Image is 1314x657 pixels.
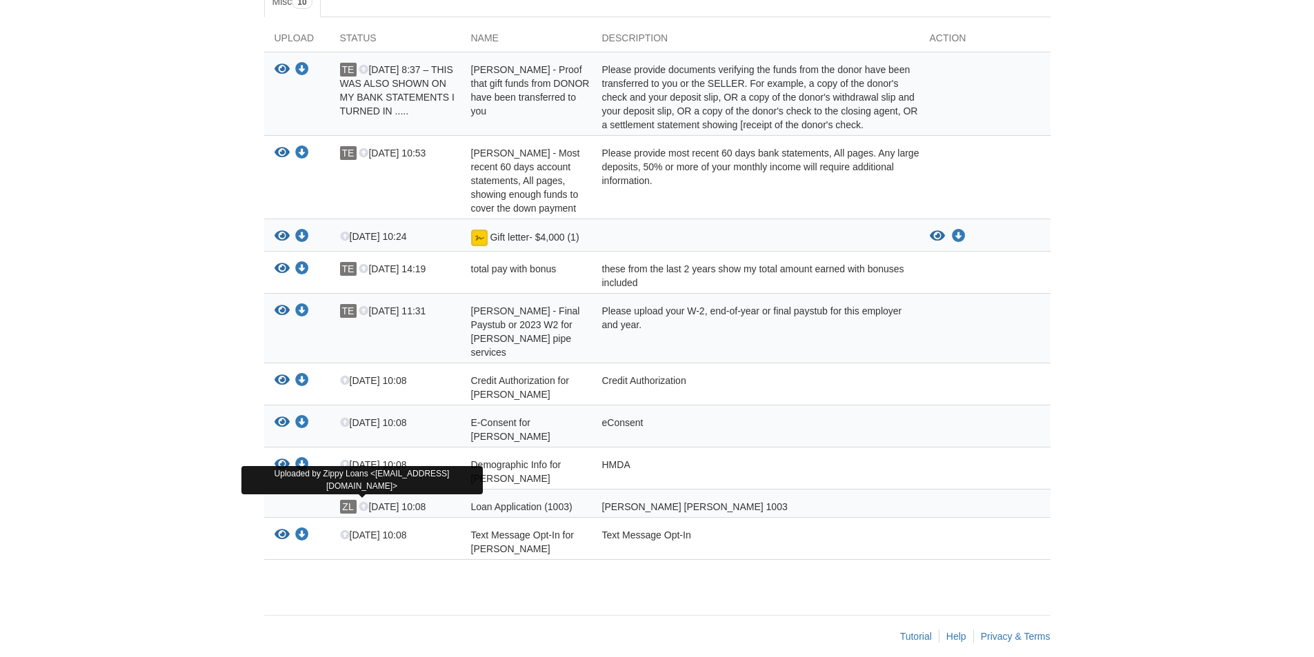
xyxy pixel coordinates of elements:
span: TE [340,304,357,318]
span: TE [340,63,357,77]
div: eConsent [592,416,919,443]
div: Status [330,31,461,52]
span: [DATE] 10:53 [359,148,426,159]
div: Uploaded by Zippy Loans <[EMAIL_ADDRESS][DOMAIN_NAME]> [241,466,483,494]
button: View total pay with bonus [275,262,290,276]
a: Download Gift letter- $4,000 (1) [952,231,966,242]
span: [DATE] 10:24 [340,231,407,242]
span: [DATE] 8:37 – THIS WAS ALSO SHOWN ON MY BANK STATEMENTS I TURNED IN ..... [340,64,455,117]
button: View Tammy - Proof that gift funds from DONOR have been transferred to you [275,63,290,77]
a: Download Credit Authorization for TAMMY ELLIS [295,376,309,387]
div: Text Message Opt-In [592,528,919,556]
span: Text Message Opt-In for [PERSON_NAME] [471,529,574,554]
span: TE [340,146,357,160]
div: [PERSON_NAME] [PERSON_NAME] 1003 [592,500,919,514]
button: View Gift letter- $4,000 (1) [275,230,290,244]
span: Credit Authorization for [PERSON_NAME] [471,375,569,400]
a: Download Text Message Opt-In for TAMMY ELLIS [295,530,309,541]
div: HMDA [592,458,919,485]
div: Name [461,31,592,52]
a: Help [946,631,966,642]
span: [DATE] 10:08 [340,459,407,470]
div: Description [592,31,919,52]
span: E-Consent for [PERSON_NAME] [471,417,550,442]
span: Demographic Info for [PERSON_NAME] [471,459,561,484]
span: total pay with bonus [471,263,557,274]
span: ZL [340,500,357,514]
span: [DATE] 11:31 [359,305,426,316]
div: Please upload your W-2, end-of-year or final paystub for this employer and year. [592,304,919,359]
button: View Credit Authorization for TAMMY ELLIS [275,374,290,388]
div: Credit Authorization [592,374,919,401]
span: TE [340,262,357,276]
button: View TAMMY ELLIS - Most recent 60 days account statements, All pages, showing enough funds to cov... [275,146,290,161]
div: Action [919,31,1051,52]
span: Gift letter- $4,000 (1) [490,232,579,243]
button: View TAMMY ELLIS - Final Paystub or 2023 W2 for Stauffer pipe services [275,304,290,319]
button: View Gift letter- $4,000 (1) [930,230,945,243]
span: [PERSON_NAME] - Most recent 60 days account statements, All pages, showing enough funds to cover ... [471,148,580,214]
button: View Demographic Info for TAMMY ELLIS [275,458,290,472]
span: [DATE] 14:19 [359,263,426,274]
span: [DATE] 10:08 [359,501,426,512]
a: Privacy & Terms [981,631,1051,642]
a: Download Demographic Info for TAMMY ELLIS [295,460,309,471]
span: [DATE] 10:08 [340,375,407,386]
a: Download Tammy - Proof that gift funds from DONOR have been transferred to you [295,65,309,76]
div: these from the last 2 years show my total amount earned with bonuses included [592,262,919,290]
span: [PERSON_NAME] - Proof that gift funds from DONOR have been transferred to you [471,64,590,117]
button: View E-Consent for TAMMY ELLIS [275,416,290,430]
div: Please provide most recent 60 days bank statements, All pages. Any large deposits, 50% or more of... [592,146,919,215]
a: Tutorial [900,631,932,642]
img: Document accepted [471,230,488,246]
div: Upload [264,31,330,52]
span: [DATE] 10:08 [340,417,407,428]
a: Download E-Consent for TAMMY ELLIS [295,418,309,429]
a: Download TAMMY ELLIS - Most recent 60 days account statements, All pages, showing enough funds to... [295,148,309,159]
div: Please provide documents verifying the funds from the donor have been transferred to you or the S... [592,63,919,132]
button: View Text Message Opt-In for TAMMY ELLIS [275,528,290,543]
span: [PERSON_NAME] - Final Paystub or 2023 W2 for [PERSON_NAME] pipe services [471,305,580,358]
a: Download Gift letter- $4,000 (1) [295,232,309,243]
a: Download TAMMY ELLIS - Final Paystub or 2023 W2 for Stauffer pipe services [295,306,309,317]
span: Loan Application (1003) [471,501,573,512]
span: [DATE] 10:08 [340,529,407,540]
a: Download total pay with bonus [295,264,309,275]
